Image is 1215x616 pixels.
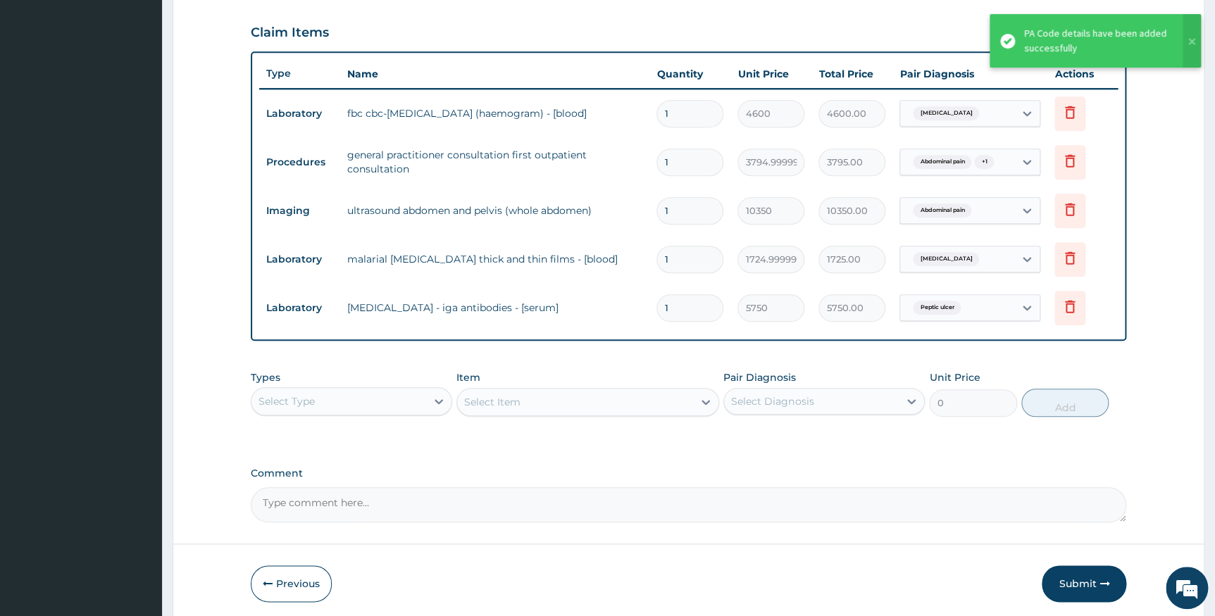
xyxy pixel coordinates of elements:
textarea: Type your message and hit 'Enter' [7,384,268,434]
th: Unit Price [730,60,811,88]
div: Minimize live chat window [231,7,265,41]
span: + 1 [974,155,994,169]
label: Pair Diagnosis [723,370,796,384]
td: Procedures [259,149,340,175]
label: Unit Price [929,370,980,384]
span: We're online! [82,177,194,320]
td: Imaging [259,198,340,224]
td: Laboratory [259,101,340,127]
span: Abdominal pain [913,155,971,169]
label: Types [251,372,280,384]
th: Total Price [811,60,892,88]
button: Previous [251,565,332,602]
div: Select Diagnosis [731,394,814,408]
td: ultrasound abdomen and pelvis (whole abdomen) [340,196,650,225]
label: Item [456,370,480,384]
td: Laboratory [259,295,340,321]
td: malarial [MEDICAL_DATA] thick and thin films - [blood] [340,245,650,273]
td: fbc cbc-[MEDICAL_DATA] (haemogram) - [blood] [340,99,650,127]
th: Name [340,60,650,88]
h3: Claim Items [251,25,329,41]
span: Peptic ulcer [913,301,961,315]
td: general practitioner consultation first outpatient consultation [340,141,650,183]
div: Select Type [258,394,315,408]
th: Quantity [649,60,730,88]
td: [MEDICAL_DATA] - iga antibodies - [serum] [340,294,650,322]
button: Submit [1042,565,1126,602]
label: Comment [251,467,1127,479]
span: [MEDICAL_DATA] [913,106,979,120]
div: PA Code details have been added successfully [1024,26,1169,56]
th: Pair Diagnosis [892,60,1047,88]
span: [MEDICAL_DATA] [913,252,979,266]
button: Add [1021,389,1109,417]
td: Laboratory [259,246,340,272]
span: Abdominal pain [913,203,971,218]
img: d_794563401_company_1708531726252_794563401 [26,70,57,106]
th: Type [259,61,340,87]
th: Actions [1047,60,1118,88]
div: Chat with us now [73,79,237,97]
